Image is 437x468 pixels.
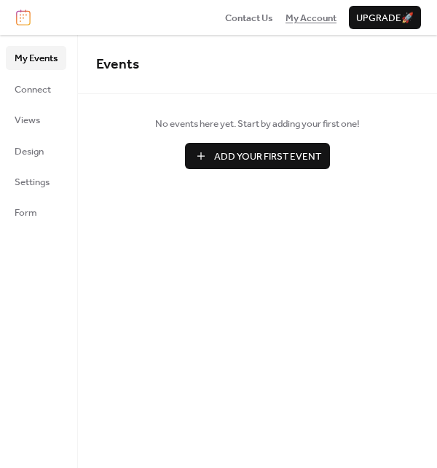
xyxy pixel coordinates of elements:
[6,170,66,193] a: Settings
[15,51,58,66] span: My Events
[6,139,66,163] a: Design
[15,113,40,128] span: Views
[6,46,66,69] a: My Events
[15,82,51,97] span: Connect
[15,144,44,159] span: Design
[185,143,330,169] button: Add Your First Event
[96,143,419,169] a: Add Your First Event
[6,77,66,101] a: Connect
[96,117,419,131] span: No events here yet. Start by adding your first one!
[15,175,50,190] span: Settings
[96,51,139,78] span: Events
[356,11,414,26] span: Upgrade 🚀
[6,200,66,224] a: Form
[286,10,336,25] a: My Account
[16,9,31,26] img: logo
[286,11,336,26] span: My Account
[214,149,321,164] span: Add Your First Event
[349,6,421,29] button: Upgrade🚀
[6,108,66,131] a: Views
[225,11,273,26] span: Contact Us
[15,206,37,220] span: Form
[225,10,273,25] a: Contact Us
